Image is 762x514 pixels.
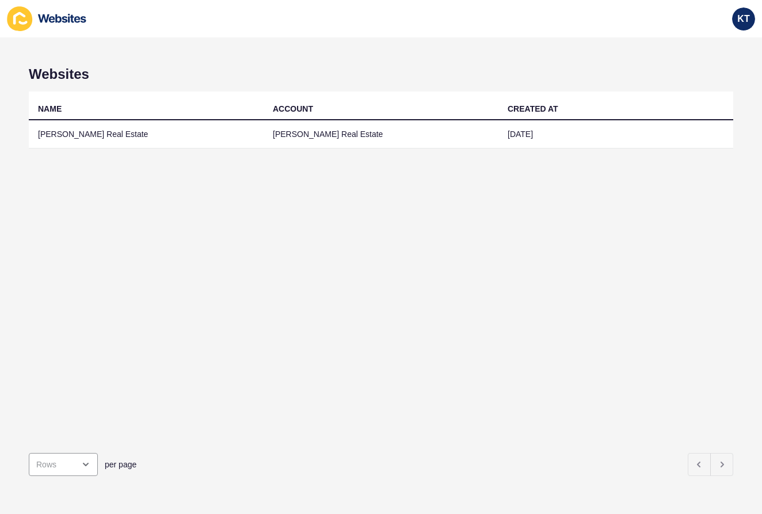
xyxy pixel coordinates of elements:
[498,120,733,149] td: [DATE]
[29,66,733,82] h1: Websites
[29,453,98,476] div: open menu
[508,103,558,115] div: CREATED AT
[273,103,313,115] div: ACCOUNT
[29,120,264,149] td: [PERSON_NAME] Real Estate
[264,120,498,149] td: [PERSON_NAME] Real Estate
[38,103,62,115] div: NAME
[105,459,136,470] span: per page
[737,13,749,25] span: KT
